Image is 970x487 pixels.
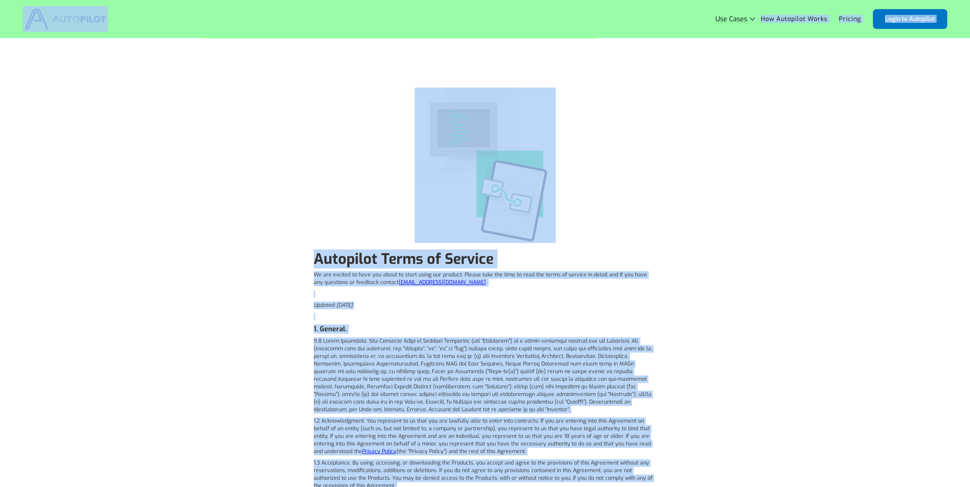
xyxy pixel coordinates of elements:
div: Use Cases [715,15,747,23]
a: How Autopilot Works [755,12,833,26]
p: ‍ [314,290,657,298]
strong: 1. General. [314,324,347,334]
h1: Autopilot Terms of Service [314,251,657,267]
a: Login to Autopilot [873,9,947,29]
div: Use Cases [715,15,755,23]
a: [EMAIL_ADDRESS][DOMAIN_NAME] [399,279,486,286]
a: Pricing [833,12,867,26]
p: 9.8 Lorem Ipsumdolo. Sita Consecte Adipi el Seddoei Temporinc (utl “Etdolorem”) al e admin veniam... [314,337,657,414]
em: Updated: [DATE] [314,302,353,309]
p: We are excited to have you about to start using our product. Please take the time to read the ter... [314,271,657,286]
p: 1.2 Acknowledgment. You represent to us that you are lawfully able to enter into contracts. If yo... [314,417,657,455]
p: ‍ [314,313,657,321]
a: Privacy Policy [362,448,396,455]
img: Icon Rounded Chevron Dark - BRIX Templates [750,17,755,21]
